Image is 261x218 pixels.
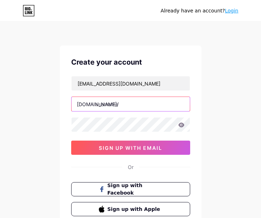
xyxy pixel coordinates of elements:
button: Sign up with Apple [71,202,190,216]
input: username [72,97,190,111]
span: sign up with email [99,145,162,151]
button: sign up with email [71,141,190,155]
span: Sign up with Facebook [107,182,162,197]
div: Create your account [71,57,190,67]
span: Sign up with Apple [107,206,162,213]
button: Sign up with Facebook [71,182,190,196]
div: [DOMAIN_NAME]/ [77,100,119,108]
div: Already have an account? [161,7,238,15]
a: Login [225,8,238,13]
input: Email [72,76,190,91]
div: Or [128,163,134,171]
